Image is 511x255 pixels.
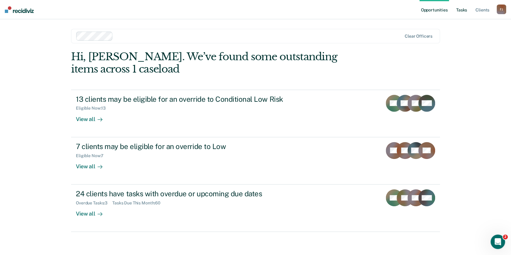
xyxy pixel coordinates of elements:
[497,5,506,14] div: F J
[71,90,440,137] a: 13 clients may be eligible for an override to Conditional Low RiskEligible Now:13View all
[497,5,506,14] button: FJ
[71,137,440,185] a: 7 clients may be eligible for an override to LowEligible Now:7View all
[5,6,34,13] img: Recidiviz
[76,158,110,170] div: View all
[112,201,165,206] div: Tasks Due This Month : 60
[491,235,505,249] iframe: Intercom live chat
[76,142,287,151] div: 7 clients may be eligible for an override to Low
[71,51,366,75] div: Hi, [PERSON_NAME]. We’ve found some outstanding items across 1 caseload
[76,189,287,198] div: 24 clients have tasks with overdue or upcoming due dates
[76,201,112,206] div: Overdue Tasks : 3
[76,106,111,111] div: Eligible Now : 13
[76,153,108,158] div: Eligible Now : 7
[76,206,110,217] div: View all
[76,95,287,104] div: 13 clients may be eligible for an override to Conditional Low Risk
[405,34,432,39] div: Clear officers
[76,111,110,123] div: View all
[71,185,440,232] a: 24 clients have tasks with overdue or upcoming due datesOverdue Tasks:3Tasks Due This Month:60Vie...
[503,235,508,239] span: 2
